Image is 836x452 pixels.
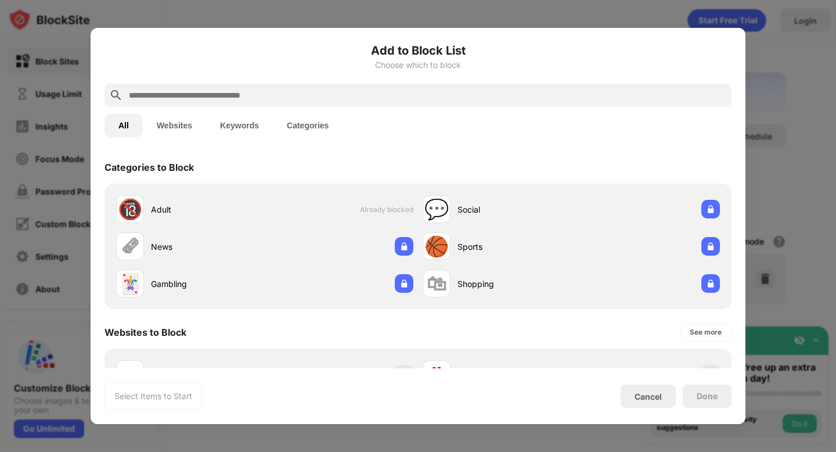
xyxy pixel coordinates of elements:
[206,114,273,137] button: Keywords
[430,367,444,381] img: favicons
[360,205,413,214] span: Already blocked
[457,368,571,381] div: [DOMAIN_NAME]
[123,367,137,381] img: favicons
[105,114,143,137] button: All
[114,390,192,402] div: Select Items to Start
[690,327,722,338] div: See more
[105,42,732,59] h6: Add to Block List
[151,368,265,381] div: [DOMAIN_NAME]
[118,272,142,296] div: 🃏
[105,60,732,70] div: Choose which to block
[424,235,449,259] div: 🏀
[151,241,265,253] div: News
[118,198,142,221] div: 🔞
[151,278,265,290] div: Gambling
[105,162,194,173] div: Categories to Block
[457,203,571,216] div: Social
[457,278,571,290] div: Shopping
[424,198,449,221] div: 💬
[143,114,206,137] button: Websites
[151,203,265,216] div: Adult
[635,392,662,401] div: Cancel
[120,235,140,259] div: 🗞
[427,272,446,296] div: 🛍
[105,327,186,338] div: Websites to Block
[457,241,571,253] div: Sports
[273,114,343,137] button: Categories
[109,88,123,102] img: search.svg
[697,392,718,401] div: Done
